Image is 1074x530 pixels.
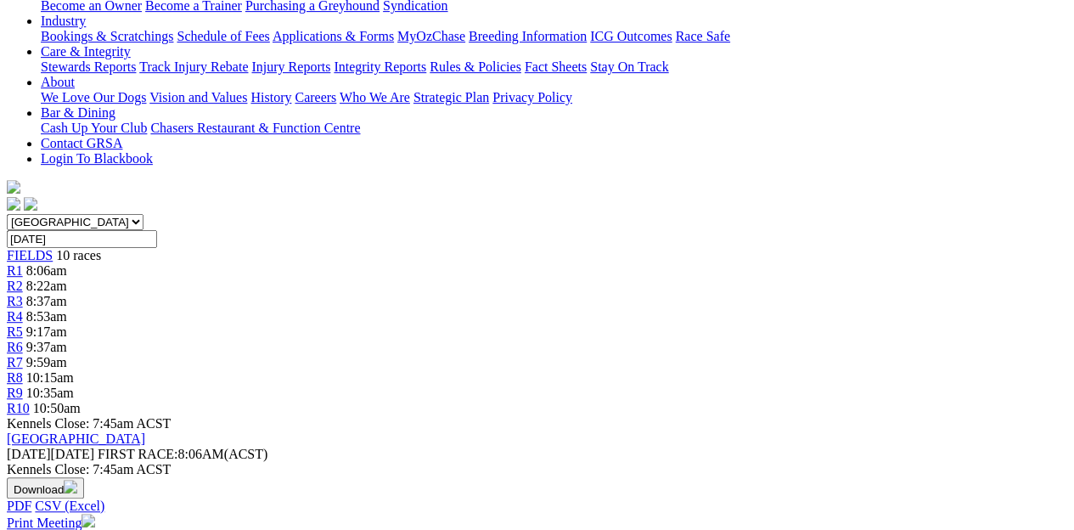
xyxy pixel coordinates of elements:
[7,279,23,293] a: R2
[41,44,131,59] a: Care & Integrity
[41,151,153,166] a: Login To Blackbook
[7,401,30,415] a: R10
[139,59,248,74] a: Track Injury Rebate
[150,121,360,135] a: Chasers Restaurant & Function Centre
[82,514,95,527] img: printer.svg
[340,90,410,104] a: Who We Are
[7,447,94,461] span: [DATE]
[26,340,67,354] span: 9:37am
[149,90,247,104] a: Vision and Values
[7,462,1067,477] div: Kennels Close: 7:45am ACST
[41,29,173,43] a: Bookings & Scratchings
[7,477,84,499] button: Download
[98,447,177,461] span: FIRST RACE:
[26,294,67,308] span: 8:37am
[469,29,587,43] a: Breeding Information
[98,447,267,461] span: 8:06AM(ACST)
[7,294,23,308] a: R3
[56,248,101,262] span: 10 races
[7,309,23,324] a: R4
[41,121,1067,136] div: Bar & Dining
[334,59,426,74] a: Integrity Reports
[7,248,53,262] a: FIELDS
[35,499,104,513] a: CSV (Excel)
[7,370,23,385] a: R8
[41,90,1067,105] div: About
[7,386,23,400] a: R9
[7,324,23,339] a: R5
[295,90,336,104] a: Careers
[177,29,269,43] a: Schedule of Fees
[251,59,330,74] a: Injury Reports
[413,90,489,104] a: Strategic Plan
[7,355,23,369] a: R7
[590,59,668,74] a: Stay On Track
[7,499,1067,514] div: Download
[64,480,77,493] img: download.svg
[590,29,672,43] a: ICG Outcomes
[26,263,67,278] span: 8:06am
[26,370,74,385] span: 10:15am
[41,136,122,150] a: Contact GRSA
[26,324,67,339] span: 9:17am
[7,197,20,211] img: facebook.svg
[41,29,1067,44] div: Industry
[41,105,115,120] a: Bar & Dining
[250,90,291,104] a: History
[7,340,23,354] a: R6
[41,75,75,89] a: About
[41,14,86,28] a: Industry
[7,180,20,194] img: logo-grsa-white.png
[41,90,146,104] a: We Love Our Dogs
[525,59,587,74] a: Fact Sheets
[26,386,74,400] span: 10:35am
[26,279,67,293] span: 8:22am
[33,401,81,415] span: 10:50am
[41,121,147,135] a: Cash Up Your Club
[24,197,37,211] img: twitter.svg
[7,431,145,446] a: [GEOGRAPHIC_DATA]
[26,355,67,369] span: 9:59am
[7,416,171,431] span: Kennels Close: 7:45am ACST
[397,29,465,43] a: MyOzChase
[41,59,136,74] a: Stewards Reports
[7,516,95,530] a: Print Meeting
[430,59,521,74] a: Rules & Policies
[7,230,157,248] input: Select date
[7,447,51,461] span: [DATE]
[7,499,31,513] a: PDF
[41,59,1067,75] div: Care & Integrity
[273,29,394,43] a: Applications & Forms
[492,90,572,104] a: Privacy Policy
[26,309,67,324] span: 8:53am
[675,29,729,43] a: Race Safe
[7,263,23,278] a: R1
